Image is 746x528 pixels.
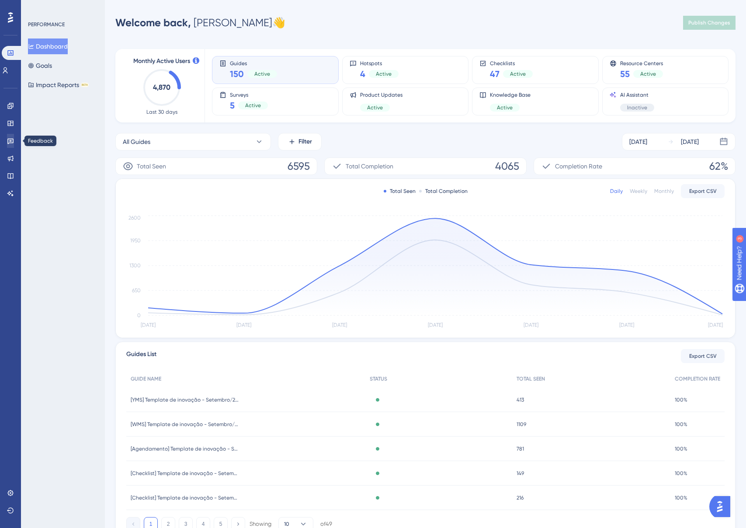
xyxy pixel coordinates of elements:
div: PERFORMANCE [28,21,65,28]
span: 5 [230,99,235,112]
span: 62% [709,159,728,173]
span: Active [245,102,261,109]
span: 100% [675,445,687,452]
span: [Checklist] Template de inovação - Setembro/25 - Copiloto [131,494,240,501]
span: Active [497,104,513,111]
span: [WMS] Template de inovação - Setembro/25 - Copiloto [131,421,240,428]
tspan: [DATE] [236,322,251,328]
span: 216 [517,494,524,501]
button: Goals [28,58,52,73]
span: Inactive [627,104,647,111]
span: Monthly Active Users [133,56,190,66]
span: 100% [675,494,687,501]
span: 6595 [288,159,310,173]
span: Export CSV [689,188,717,195]
span: Filter [298,136,312,147]
div: Weekly [630,188,647,195]
button: Filter [278,133,322,150]
span: Export CSV [689,353,717,360]
span: Active [640,70,656,77]
span: 10 [284,521,289,528]
span: 100% [675,470,687,477]
div: BETA [81,83,89,87]
div: [DATE] [629,136,647,147]
span: Need Help? [21,2,55,13]
button: All Guides [115,133,271,150]
span: 47 [490,68,500,80]
span: Checklists [490,60,533,66]
span: [Checklist] Template de inovação - Setembro/25 [131,470,240,477]
div: Daily [610,188,623,195]
tspan: [DATE] [428,322,443,328]
span: Active [254,70,270,77]
span: [Agendamento] Template de inovação - Setembro/25 - Copiloto [131,445,240,452]
tspan: 650 [132,287,141,294]
span: Last 30 days [146,108,177,115]
tspan: [DATE] [141,322,156,328]
span: Surveys [230,91,268,98]
tspan: [DATE] [619,322,634,328]
iframe: UserGuiding AI Assistant Launcher [709,493,736,520]
span: All Guides [123,136,150,147]
span: 4 [360,68,365,80]
text: 4,870 [153,83,170,91]
span: [YMS] Template de inovação - Setembro/25 - Copiloto [131,396,240,403]
span: Total Seen [137,161,166,171]
button: Dashboard [28,38,68,54]
div: Total Seen [384,188,416,195]
div: Monthly [654,188,674,195]
div: Total Completion [419,188,468,195]
span: Guides [230,60,277,66]
span: 100% [675,421,687,428]
button: Export CSV [681,349,725,363]
button: Impact ReportsBETA [28,77,89,93]
span: Welcome back, [115,16,191,29]
div: Showing [250,520,271,528]
span: Hotspots [360,60,399,66]
div: [DATE] [681,136,699,147]
tspan: 2600 [128,215,141,221]
span: Active [510,70,526,77]
tspan: 1300 [129,262,141,269]
span: 149 [517,470,524,477]
span: STATUS [370,375,387,382]
button: Publish Changes [683,16,736,30]
span: 413 [517,396,524,403]
tspan: [DATE] [332,322,347,328]
span: Resource Centers [620,60,663,66]
span: GUIDE NAME [131,375,161,382]
div: [PERSON_NAME] 👋 [115,16,285,30]
span: COMPLETION RATE [675,375,720,382]
tspan: 0 [137,312,141,318]
span: 55 [620,68,630,80]
span: Total Completion [346,161,393,171]
div: of 49 [320,520,332,528]
span: Knowledge Base [490,91,531,98]
span: Publish Changes [688,19,730,26]
span: Product Updates [360,91,402,98]
span: 4065 [495,159,519,173]
span: TOTAL SEEN [517,375,545,382]
tspan: 1950 [130,238,141,244]
span: 100% [675,396,687,403]
span: Active [376,70,392,77]
span: Active [367,104,383,111]
span: 1109 [517,421,526,428]
tspan: [DATE] [524,322,538,328]
span: 150 [230,68,244,80]
span: AI Assistant [620,91,654,98]
span: 781 [517,445,524,452]
button: Export CSV [681,184,725,198]
span: Completion Rate [555,161,602,171]
div: 3 [61,4,63,11]
tspan: [DATE] [708,322,723,328]
span: Guides List [126,349,156,363]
